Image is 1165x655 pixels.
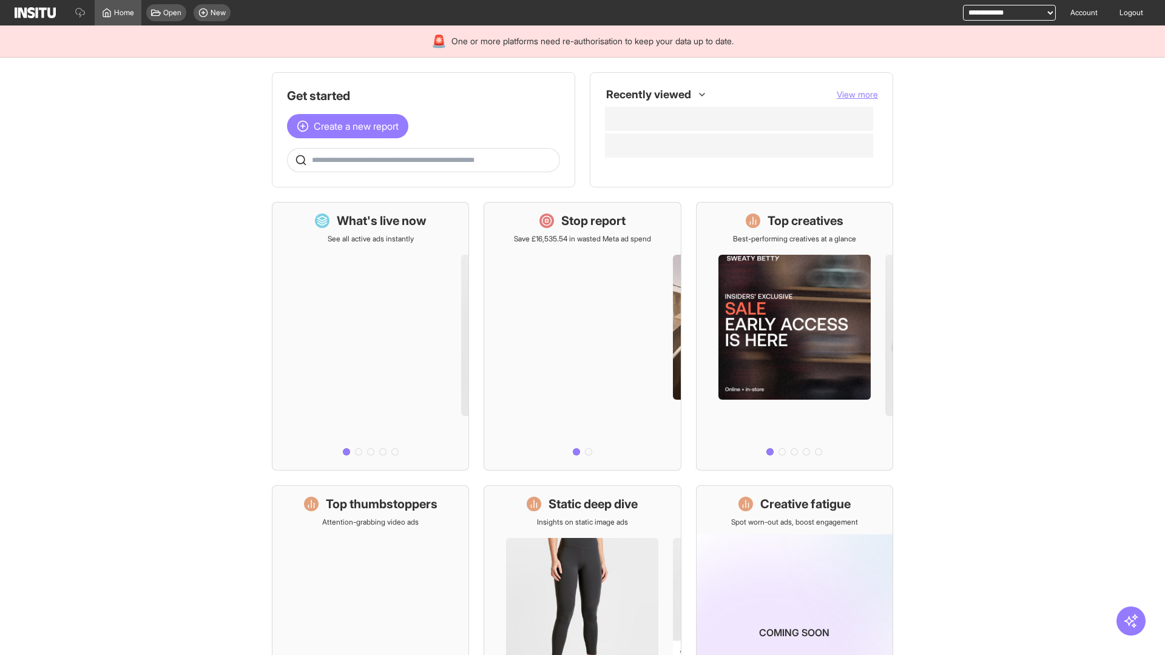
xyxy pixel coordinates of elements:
[272,202,469,471] a: What's live nowSee all active ads instantly
[768,212,843,229] h1: Top creatives
[696,202,893,471] a: Top creativesBest-performing creatives at a glance
[211,8,226,18] span: New
[837,89,878,99] span: View more
[837,89,878,101] button: View more
[733,234,856,244] p: Best-performing creatives at a glance
[328,234,414,244] p: See all active ads instantly
[322,517,419,527] p: Attention-grabbing video ads
[561,212,626,229] h1: Stop report
[114,8,134,18] span: Home
[287,87,560,104] h1: Get started
[337,212,427,229] h1: What's live now
[484,202,681,471] a: Stop reportSave £16,535.54 in wasted Meta ad spend
[326,495,437,512] h1: Top thumbstoppers
[287,114,408,138] button: Create a new report
[163,8,181,18] span: Open
[314,119,399,133] span: Create a new report
[15,7,56,18] img: Logo
[514,234,651,244] p: Save £16,535.54 in wasted Meta ad spend
[451,35,734,47] span: One or more platforms need re-authorisation to keep your data up to date.
[549,495,638,512] h1: Static deep dive
[431,33,447,50] div: 🚨
[537,517,628,527] p: Insights on static image ads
